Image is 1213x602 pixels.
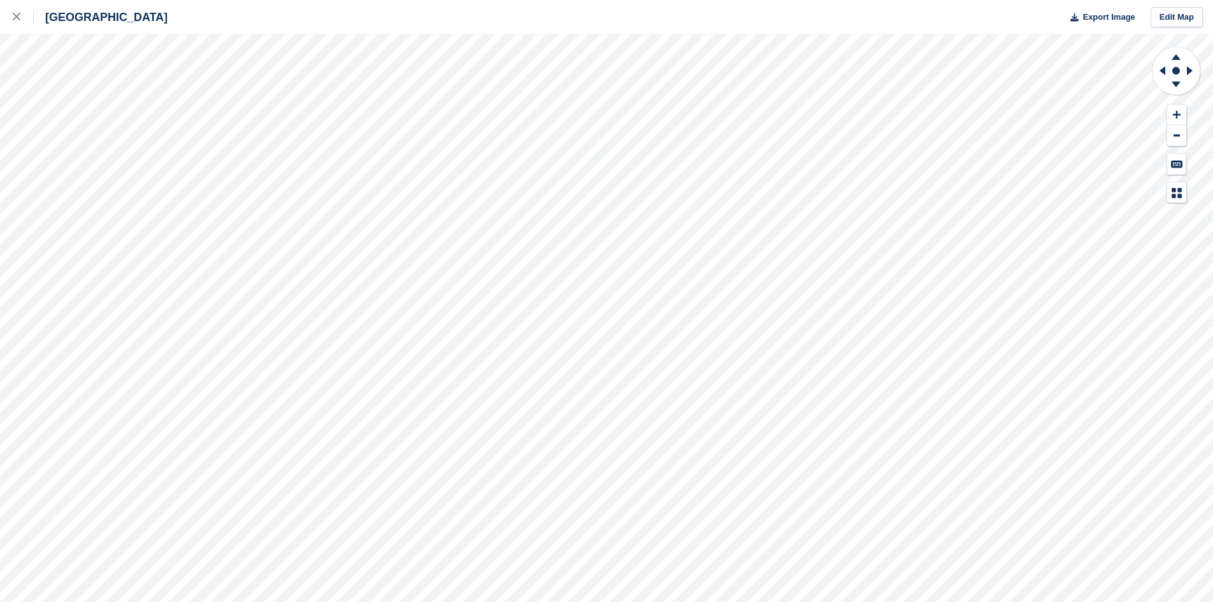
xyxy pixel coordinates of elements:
button: Zoom Out [1167,125,1186,147]
a: Edit Map [1151,7,1203,28]
button: Export Image [1063,7,1135,28]
button: Keyboard Shortcuts [1167,154,1186,175]
button: Map Legend [1167,182,1186,203]
button: Zoom In [1167,104,1186,125]
span: Export Image [1082,11,1135,24]
div: [GEOGRAPHIC_DATA] [34,10,167,25]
